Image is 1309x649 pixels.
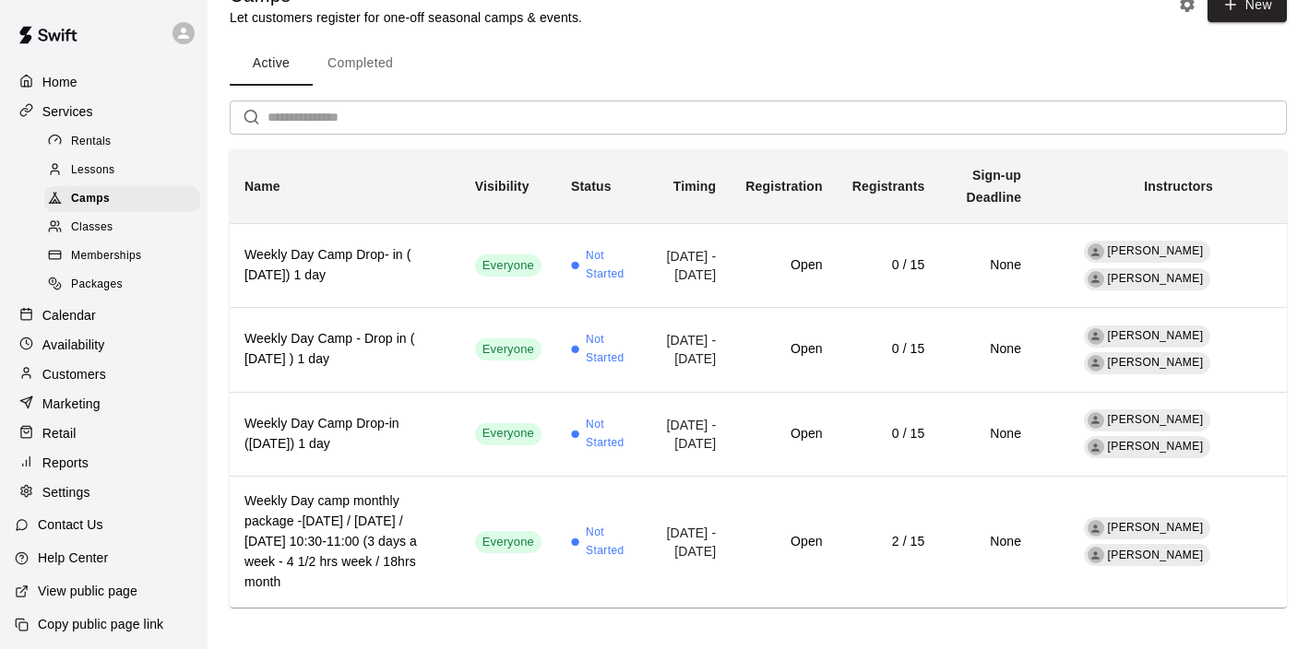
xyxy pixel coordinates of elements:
a: Services [15,98,193,125]
div: John Havird [1088,243,1104,260]
b: Visibility [475,179,530,194]
div: Andrew Haley [1088,271,1104,288]
p: Contact Us [38,515,103,534]
button: Completed [313,41,408,86]
span: Classes [71,218,113,237]
div: This service is visible to all of your customers [475,423,541,445]
div: Lessons [44,158,200,183]
a: Classes [44,214,208,242]
p: Services [42,102,93,121]
span: Memberships [71,247,141,265]
a: Settings [15,478,193,506]
p: Home [42,73,77,91]
span: Everyone [475,534,541,551]
h6: 0 / 15 [852,424,925,444]
b: Instructors [1144,179,1213,194]
div: Andrew Haley [1088,439,1104,455]
p: Marketing [42,395,101,413]
a: Reports [15,449,193,477]
h6: Weekly Day Camp - Drop in ( [DATE] ) 1 day [244,329,446,370]
h6: Open [745,424,822,444]
div: Andrew Haley [1088,355,1104,372]
table: simple table [230,149,1287,608]
div: Camps [44,186,200,212]
h6: Weekly Day Camp Drop-in ([DATE]) 1 day [244,414,446,454]
p: Settings [42,483,90,501]
a: Customers [15,360,193,388]
h6: None [954,255,1021,276]
a: Marketing [15,390,193,418]
div: Rentals [44,129,200,155]
p: View public page [38,582,137,600]
span: Rentals [71,133,112,151]
div: Classes [44,215,200,241]
span: Camps [71,190,110,208]
span: [PERSON_NAME] [1108,440,1204,453]
span: [PERSON_NAME] [1108,244,1204,257]
a: Home [15,68,193,96]
div: This service is visible to all of your customers [475,531,541,553]
a: Availability [15,331,193,359]
h6: Open [745,255,822,276]
span: Everyone [475,341,541,359]
div: John Havird [1088,328,1104,345]
div: Packages [44,272,200,298]
span: Packages [71,276,123,294]
p: Copy public page link [38,615,163,633]
b: Name [244,179,280,194]
a: Calendar [15,301,193,329]
p: Retail [42,424,77,442]
p: Help Center [38,549,108,567]
span: Everyone [475,425,541,442]
a: Memberships [44,242,208,271]
div: This service is visible to all of your customers [475,338,541,360]
span: Lessons [71,161,115,180]
p: Availability [42,336,105,354]
div: Andrew Haley [1088,547,1104,563]
span: [PERSON_NAME] [1108,521,1204,534]
span: Not Started [586,416,632,453]
b: Registration [745,179,822,194]
span: Not Started [586,331,632,368]
h6: None [954,532,1021,552]
p: Reports [42,454,89,472]
a: Camps [44,185,208,214]
div: Memberships [44,243,200,269]
b: Status [571,179,612,194]
p: Let customers register for one-off seasonal camps & events. [230,8,582,27]
div: John Havird [1088,520,1104,537]
h6: Open [745,339,822,360]
span: [PERSON_NAME] [1108,413,1204,426]
span: Not Started [586,247,632,284]
span: [PERSON_NAME] [1108,272,1204,285]
span: Everyone [475,257,541,275]
h6: Open [745,532,822,552]
td: [DATE] - [DATE] [647,223,731,307]
a: Rentals [44,127,208,156]
td: [DATE] - [DATE] [647,308,731,392]
span: Not Started [586,524,632,560]
p: Calendar [42,306,96,324]
b: Sign-up Deadline [967,168,1022,205]
h6: 0 / 15 [852,339,925,360]
td: [DATE] - [DATE] [647,476,731,607]
span: [PERSON_NAME] [1108,549,1204,561]
h6: 0 / 15 [852,255,925,276]
a: Lessons [44,156,208,184]
b: Timing [673,179,717,194]
h6: Weekly Day Camp Drop- in ( [DATE]) 1 day [244,245,446,286]
h6: None [954,424,1021,444]
h6: Weekly Day camp monthly package -[DATE] / [DATE] / [DATE] 10:30-11:00 (3 days a week - 4 1/2 hrs ... [244,491,446,593]
a: Retail [15,419,193,447]
p: Customers [42,365,106,383]
div: This service is visible to all of your customers [475,254,541,277]
h6: 2 / 15 [852,532,925,552]
h6: None [954,339,1021,360]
